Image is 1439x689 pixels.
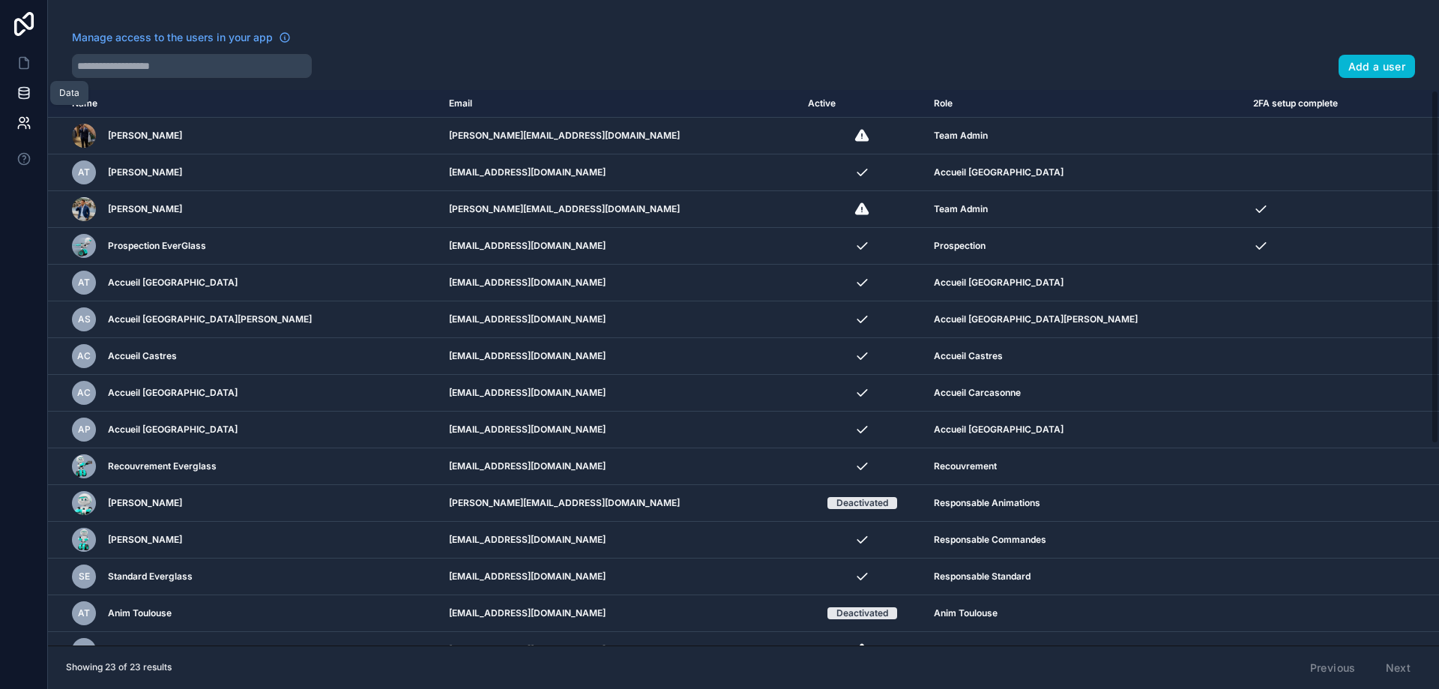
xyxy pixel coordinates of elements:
span: Recouvrement [934,460,997,472]
td: [EMAIL_ADDRESS][DOMAIN_NAME] [440,448,799,485]
div: Data [59,87,79,99]
span: Responsable Animations [934,497,1040,509]
a: Manage access to the users in your app [72,30,291,45]
span: AC [77,350,91,362]
span: Accueil [GEOGRAPHIC_DATA][PERSON_NAME] [934,313,1138,325]
th: Active [799,90,925,118]
span: Responsable Commandes [934,534,1046,546]
span: [PERSON_NAME] [108,166,182,178]
span: SE [79,571,90,583]
span: Team Admin [934,644,988,656]
td: [EMAIL_ADDRESS][DOMAIN_NAME] [440,228,799,265]
span: Showing 23 of 23 results [66,661,172,673]
span: Prospection EverGlass [108,240,206,252]
span: Accueil [GEOGRAPHIC_DATA][PERSON_NAME] [108,313,312,325]
span: Accueil [GEOGRAPHIC_DATA] [108,387,238,399]
td: [EMAIL_ADDRESS][DOMAIN_NAME] [440,154,799,191]
td: [EMAIL_ADDRESS][DOMAIN_NAME] [440,265,799,301]
div: Deactivated [836,497,888,509]
span: Standard Everglass [108,571,193,583]
span: Accueil [GEOGRAPHIC_DATA] [934,166,1064,178]
span: [PERSON_NAME] [108,534,182,546]
td: [EMAIL_ADDRESS][DOMAIN_NAME] [440,595,799,632]
span: Admin TV [108,644,151,656]
span: [PERSON_NAME] [108,130,182,142]
span: Recouvrement Everglass [108,460,217,472]
span: Anim Toulouse [934,607,998,619]
span: Accueil [GEOGRAPHIC_DATA] [934,424,1064,436]
td: [EMAIL_ADDRESS][DOMAIN_NAME] [440,338,799,375]
th: 2FA setup complete [1244,90,1392,118]
td: [EMAIL_ADDRESS][DOMAIN_NAME] [440,632,799,669]
th: Role [925,90,1244,118]
span: Accueil [GEOGRAPHIC_DATA] [934,277,1064,289]
th: Email [440,90,799,118]
span: AC [77,387,91,399]
span: AT [78,277,90,289]
span: [PERSON_NAME] [108,497,182,509]
span: AT [78,166,90,178]
span: Accueil [GEOGRAPHIC_DATA] [108,424,238,436]
td: [PERSON_NAME][EMAIL_ADDRESS][DOMAIN_NAME] [440,485,799,522]
div: Deactivated [836,607,888,619]
button: Add a user [1339,55,1416,79]
th: Name [48,90,440,118]
span: AP [78,424,91,436]
span: Manage access to the users in your app [72,30,273,45]
span: Anim Toulouse [108,607,172,619]
span: Responsable Standard [934,571,1031,583]
td: [EMAIL_ADDRESS][DOMAIN_NAME] [440,412,799,448]
span: AS [78,313,91,325]
td: [EMAIL_ADDRESS][DOMAIN_NAME] [440,375,799,412]
span: Team Admin [934,130,988,142]
span: AT [78,644,90,656]
span: AT [78,607,90,619]
span: Accueil [GEOGRAPHIC_DATA] [108,277,238,289]
span: Accueil Castres [934,350,1003,362]
span: Accueil Carcasonne [934,387,1021,399]
span: [PERSON_NAME] [108,203,182,215]
td: [PERSON_NAME][EMAIL_ADDRESS][DOMAIN_NAME] [440,118,799,154]
td: [EMAIL_ADDRESS][DOMAIN_NAME] [440,522,799,559]
span: Team Admin [934,203,988,215]
td: [EMAIL_ADDRESS][DOMAIN_NAME] [440,559,799,595]
td: [EMAIL_ADDRESS][DOMAIN_NAME] [440,301,799,338]
span: Prospection [934,240,986,252]
span: Accueil Castres [108,350,177,362]
div: scrollable content [48,90,1439,646]
td: [PERSON_NAME][EMAIL_ADDRESS][DOMAIN_NAME] [440,191,799,228]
